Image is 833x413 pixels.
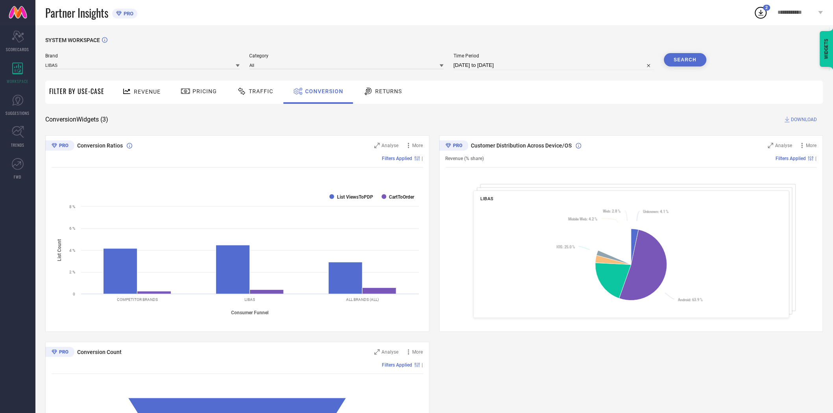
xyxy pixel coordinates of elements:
span: | [816,156,817,161]
button: Search [664,53,707,66]
svg: Zoom [374,349,380,355]
div: Open download list [754,6,768,20]
span: DOWNLOAD [791,116,817,124]
span: SYSTEM WORKSPACE [45,37,100,43]
span: Brand [45,53,240,59]
span: Category [250,53,444,59]
span: Conversion Count [77,349,122,355]
span: Analyse [382,143,399,148]
svg: Zoom [768,143,774,148]
text: : 2.8 % [603,209,620,214]
text: 4 % [69,248,75,253]
span: WORKSPACE [7,78,29,84]
text: CartToOrder [389,194,415,200]
span: FWD [14,174,22,180]
span: Revenue [134,88,161,95]
span: | [422,156,423,161]
span: Revenue (% share) [446,156,484,161]
span: 2 [766,5,768,10]
text: LIBAS [245,297,255,302]
span: Analyse [382,349,399,355]
text: 6 % [69,226,75,230]
div: Premium [45,347,74,359]
text: : 63.9 % [678,298,703,302]
tspan: Unknown [643,210,658,214]
text: : 4.2 % [568,217,597,221]
input: Select time period [454,61,654,70]
span: Filter By Use-Case [49,87,104,96]
span: More [413,143,423,148]
text: 8 % [69,205,75,209]
span: Partner Insights [45,5,108,21]
text: : 25.0 % [556,245,575,249]
svg: Zoom [374,143,380,148]
span: SCORECARDS [6,46,30,52]
tspan: Consumer Funnel [231,310,269,315]
span: Filters Applied [776,156,806,161]
span: Customer Distribution Across Device/OS [471,142,572,149]
text: ALL BRANDS (ALL) [346,297,379,302]
tspan: List Count [57,239,62,261]
text: COMPETITOR BRANDS [117,297,158,302]
tspan: Android [678,298,690,302]
span: More [413,349,423,355]
span: Time Period [454,53,654,59]
span: Traffic [249,88,273,94]
div: Premium [439,140,468,152]
span: Conversion [305,88,343,94]
span: Conversion Ratios [77,142,123,149]
span: TRENDS [11,142,24,148]
text: List ViewsToPDP [337,194,373,200]
span: Returns [375,88,402,94]
span: Pricing [193,88,217,94]
span: Analyse [776,143,792,148]
tspan: Web [603,209,610,214]
span: Conversion Widgets ( 3 ) [45,116,108,124]
span: Filters Applied [382,156,413,161]
span: More [806,143,817,148]
span: PRO [122,11,133,17]
text: : 4.1 % [643,210,668,214]
text: 2 % [69,270,75,274]
tspan: IOS [556,245,562,249]
span: | [422,362,423,368]
span: LIBAS [480,196,493,201]
span: Filters Applied [382,362,413,368]
tspan: Mobile Web [568,217,587,221]
span: SUGGESTIONS [6,110,30,116]
text: 0 [73,292,75,296]
div: Premium [45,140,74,152]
